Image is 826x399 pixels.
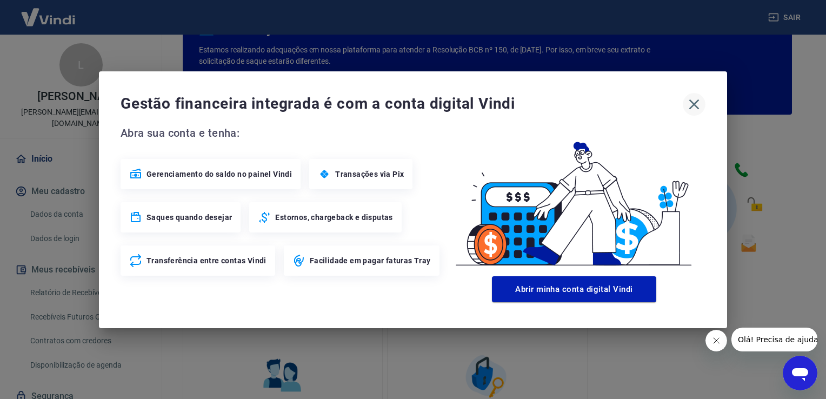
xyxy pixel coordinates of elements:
[705,330,727,351] iframe: Fechar mensagem
[335,169,404,179] span: Transações via Pix
[121,93,683,115] span: Gestão financeira integrada é com a conta digital Vindi
[146,169,292,179] span: Gerenciamento do saldo no painel Vindi
[783,356,817,390] iframe: Botão para abrir a janela de mensagens
[146,255,267,266] span: Transferência entre contas Vindi
[492,276,656,302] button: Abrir minha conta digital Vindi
[146,212,232,223] span: Saques quando desejar
[443,124,705,272] img: Good Billing
[121,124,443,142] span: Abra sua conta e tenha:
[310,255,431,266] span: Facilidade em pagar faturas Tray
[731,328,817,351] iframe: Mensagem da empresa
[6,8,91,16] span: Olá! Precisa de ajuda?
[275,212,392,223] span: Estornos, chargeback e disputas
